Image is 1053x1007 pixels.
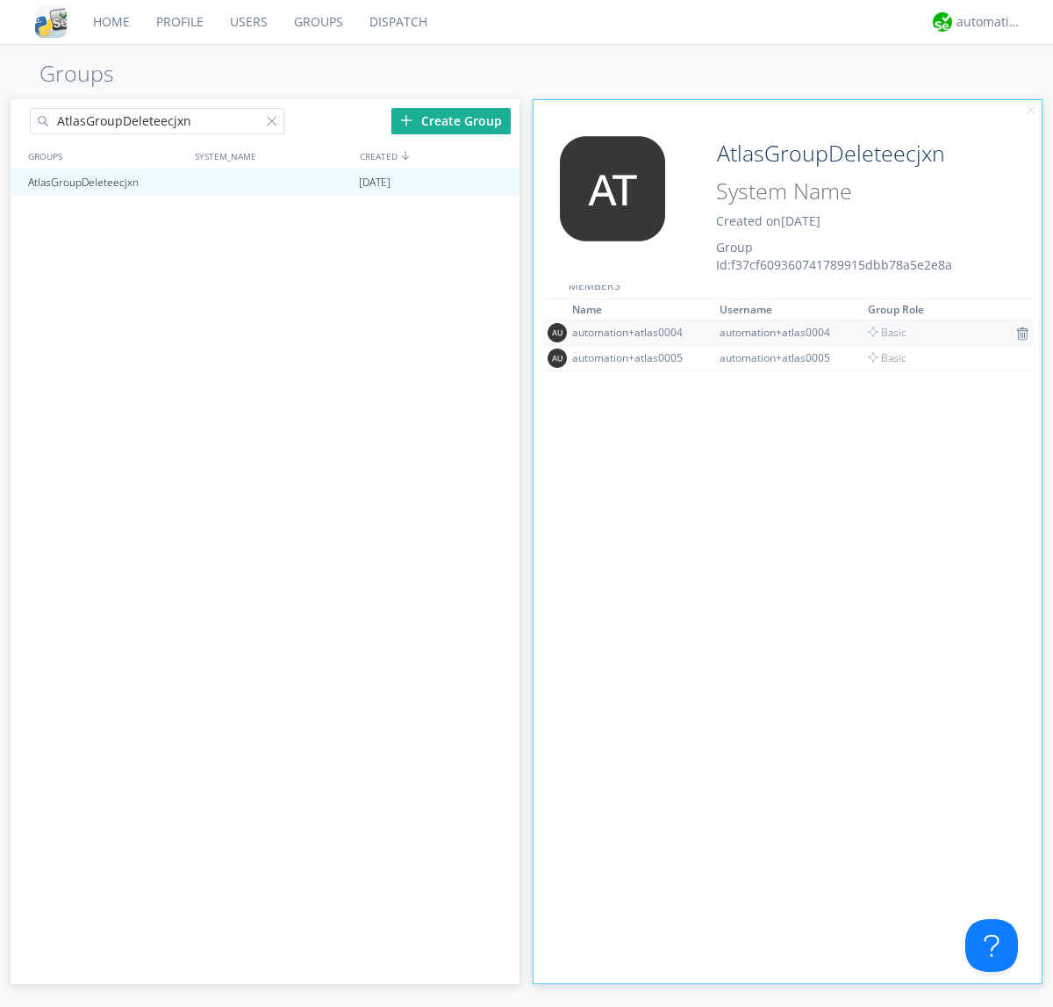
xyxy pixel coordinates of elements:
[572,325,704,340] div: automation+atlas0004
[24,169,188,196] div: AtlasGroupDeleteecjxn
[868,325,906,340] span: Basic
[868,350,906,365] span: Basic
[865,299,1014,320] th: Toggle SortBy
[956,13,1022,31] div: automation+atlas
[355,143,521,169] div: CREATED
[1025,104,1037,117] img: cancel.svg
[710,136,993,171] input: Group Name
[781,212,820,229] span: [DATE]
[720,325,851,340] div: automation+atlas0004
[24,143,186,169] div: GROUPS
[717,299,865,320] th: Toggle SortBy
[11,169,519,196] a: AtlasGroupDeleteecjxn[DATE]
[569,299,718,320] th: Toggle SortBy
[716,239,952,273] span: Group Id: f37cf609360741789915dbb78a5e2e8a
[965,919,1018,972] iframe: Toggle Customer Support
[710,175,993,208] input: System Name
[359,169,390,196] span: [DATE]
[572,350,704,365] div: automation+atlas0005
[35,6,67,38] img: cddb5a64eb264b2086981ab96f4c1ba7
[547,136,678,241] img: 373638.png
[391,108,511,134] div: Create Group
[716,212,820,229] span: Created on
[1016,327,1028,341] img: icon-trash.svg
[720,350,851,365] div: automation+atlas0005
[190,143,355,169] div: SYSTEM_NAME
[542,278,1034,299] div: MEMBERS
[30,108,284,134] input: Search groups
[933,12,952,32] img: d2d01cd9b4174d08988066c6d424eccd
[400,114,412,126] img: plus.svg
[548,323,567,342] img: 373638.png
[548,349,567,368] img: 373638.png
